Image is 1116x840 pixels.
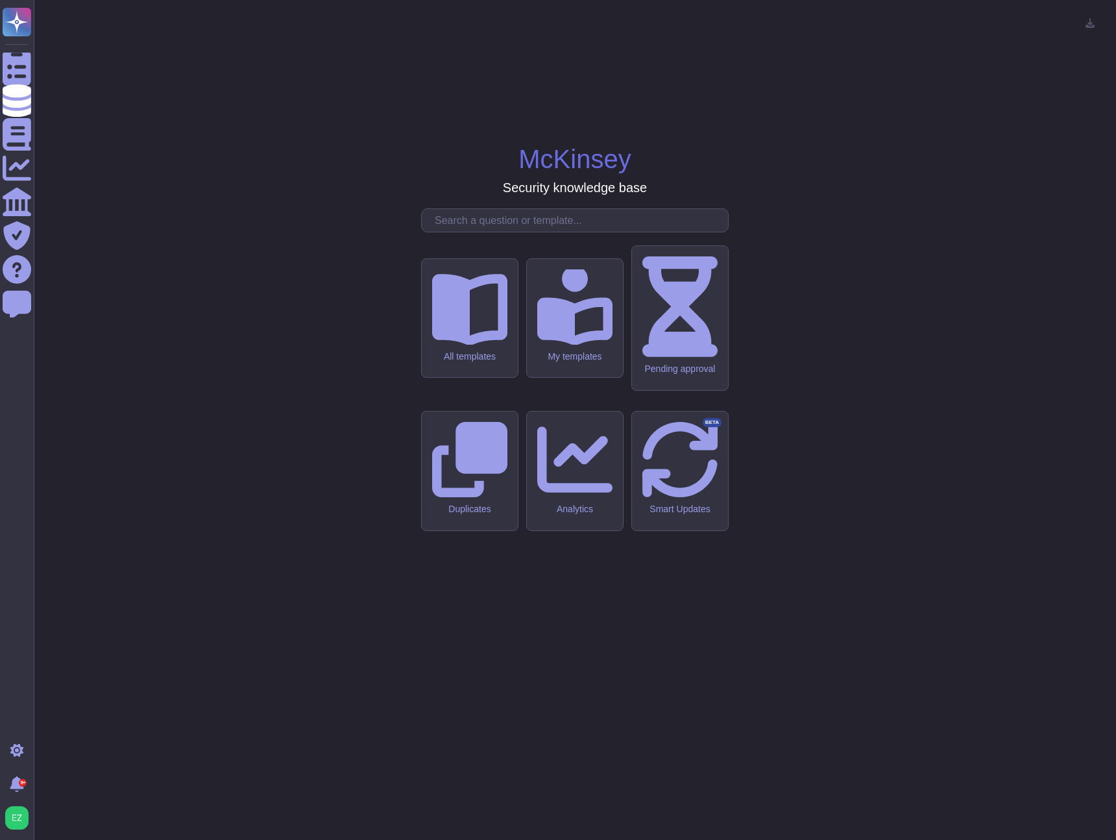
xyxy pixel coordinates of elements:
img: user [5,806,29,830]
h3: Security knowledge base [503,180,647,195]
div: My templates [537,351,613,362]
div: Analytics [537,504,613,515]
h1: McKinsey [518,143,631,175]
div: BETA [703,418,722,427]
button: user [3,804,38,832]
div: Smart Updates [642,504,718,515]
div: All templates [432,351,507,362]
div: 9+ [19,779,27,787]
div: Pending approval [642,364,718,375]
div: Duplicates [432,504,507,515]
input: Search a question or template... [428,209,728,232]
